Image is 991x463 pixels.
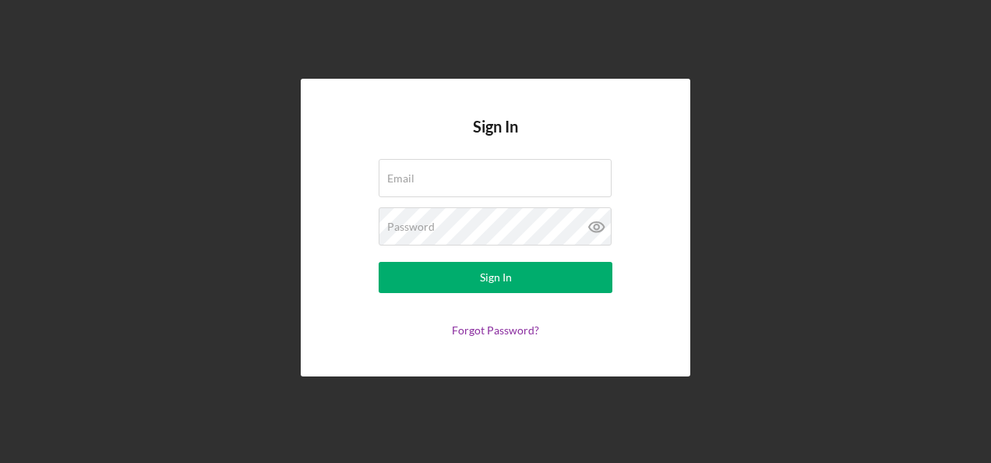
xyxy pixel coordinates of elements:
h4: Sign In [473,118,518,159]
label: Password [387,221,435,233]
a: Forgot Password? [452,323,539,337]
label: Email [387,172,414,185]
div: Sign In [480,262,512,293]
button: Sign In [379,262,612,293]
